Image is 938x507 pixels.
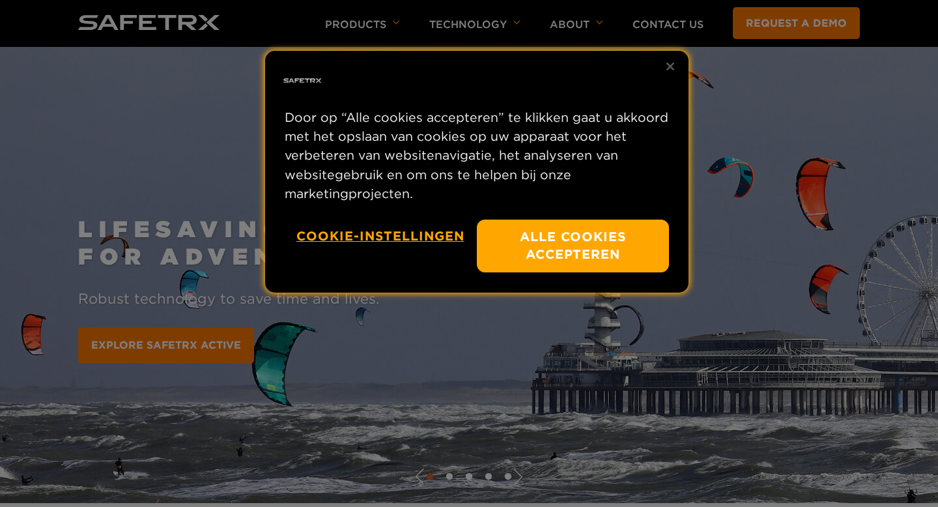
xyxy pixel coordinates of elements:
[656,52,685,81] button: Sluiten
[296,220,464,253] button: Cookie-instellingen
[477,220,669,272] button: Alle cookies accepteren
[265,51,689,293] div: Privacy
[281,60,323,102] img: Bedrijfslogo
[285,108,669,203] p: Door op “Alle cookies accepteren” te klikken gaat u akkoord met het opslaan van cookies op uw app...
